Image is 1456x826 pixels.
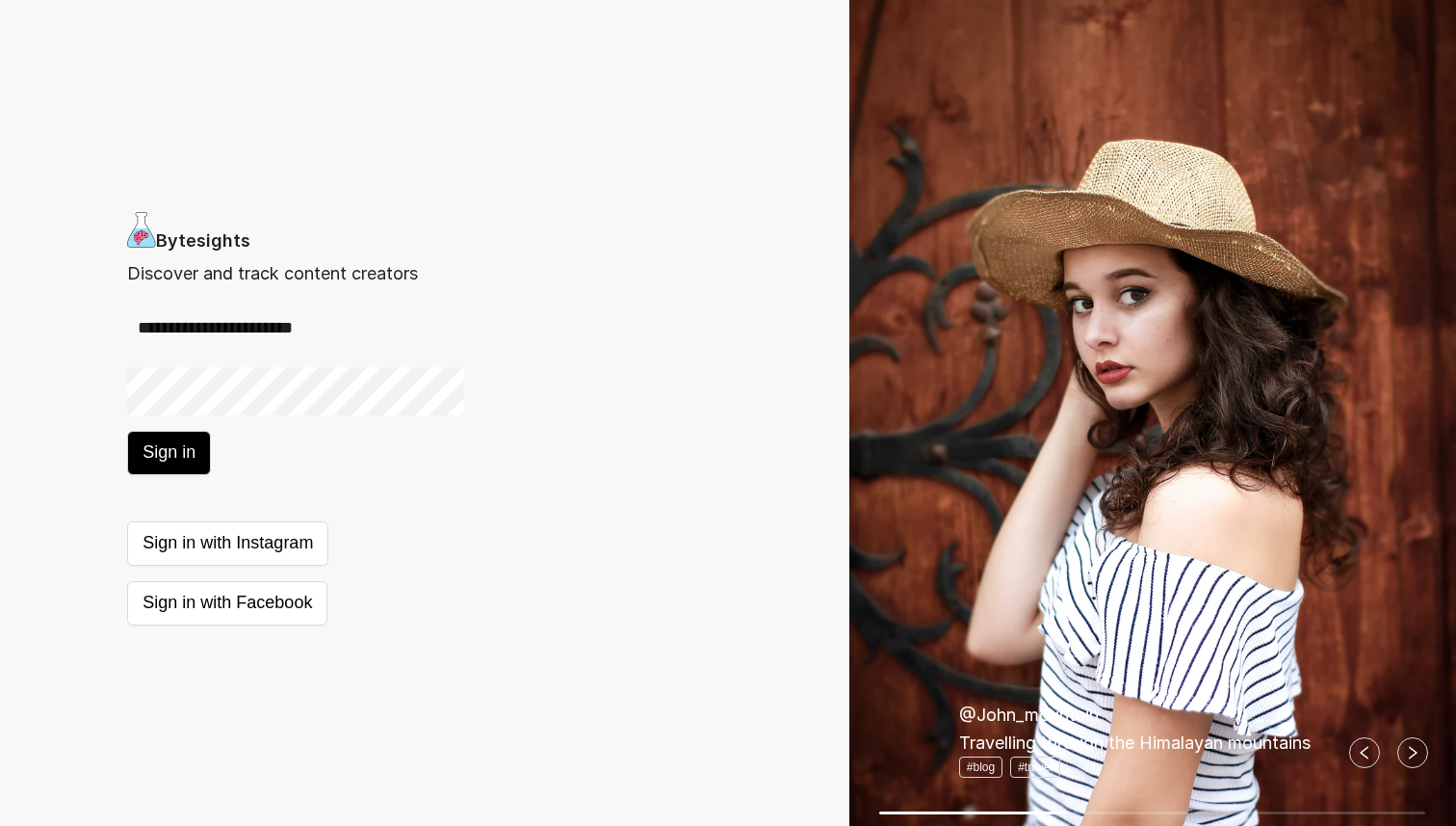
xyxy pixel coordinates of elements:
span: Travelling through the Himalayan mountains [959,733,1311,753]
h1: Bytesights [127,212,721,252]
img: wPgxsnuklaNYQAAAABJRU5ErkJggg== [127,212,156,247]
span: #blog [959,757,1002,778]
button: Sign in [127,431,211,475]
span: Sign in [143,439,195,466]
button: 3 [1246,812,1425,814]
button: 2 [1067,812,1246,814]
span: #travel [1010,757,1060,778]
button: Sign in with Facebook [127,581,327,626]
span: right [1405,745,1420,760]
span: Sign in with Facebook [143,589,312,616]
button: Sign in with Instagram [127,521,328,566]
span: left [1357,745,1372,760]
span: @John_mountain [959,705,1099,725]
span: Sign in with Instagram [143,529,313,556]
button: 1 [879,812,1066,814]
span: Discover and track content creators [127,263,418,283]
